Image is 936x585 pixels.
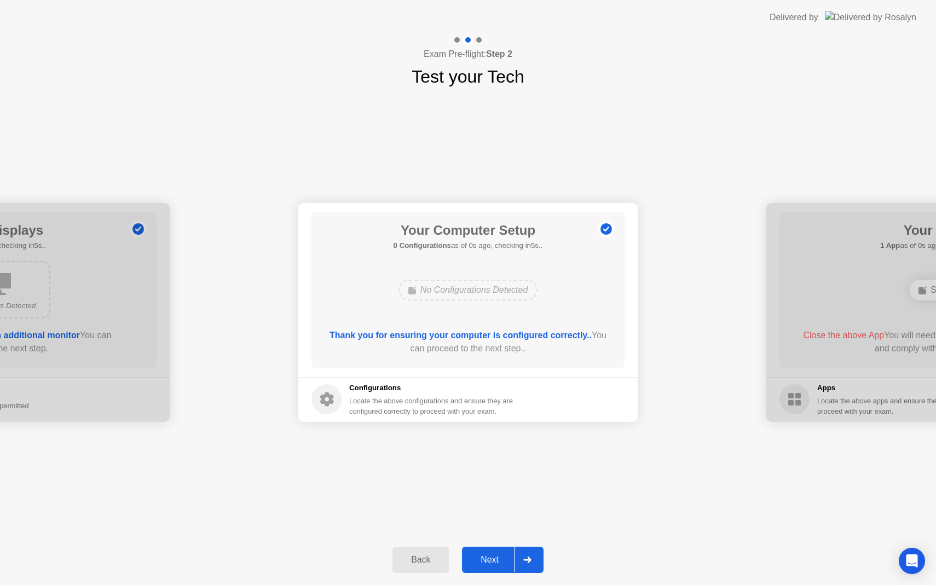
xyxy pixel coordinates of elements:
[394,240,543,251] h5: as of 0s ago, checking in5s..
[396,555,446,565] div: Back
[424,48,512,61] h4: Exam Pre-flight:
[825,11,916,24] img: Delivered by Rosalyn
[349,396,515,416] div: Locate the above configurations and ensure they are configured correctly to proceed with your exam.
[465,555,514,565] div: Next
[486,49,512,59] b: Step 2
[349,383,515,393] h5: Configurations
[462,547,544,573] button: Next
[899,548,925,574] div: Open Intercom Messenger
[330,331,592,340] b: Thank you for ensuring your computer is configured correctly..
[394,241,451,250] b: 0 Configurations
[327,329,609,355] div: You can proceed to the next step..
[394,221,543,240] h1: Your Computer Setup
[392,547,449,573] button: Back
[412,63,524,90] h1: Test your Tech
[770,11,818,24] div: Delivered by
[398,280,538,300] div: No Configurations Detected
